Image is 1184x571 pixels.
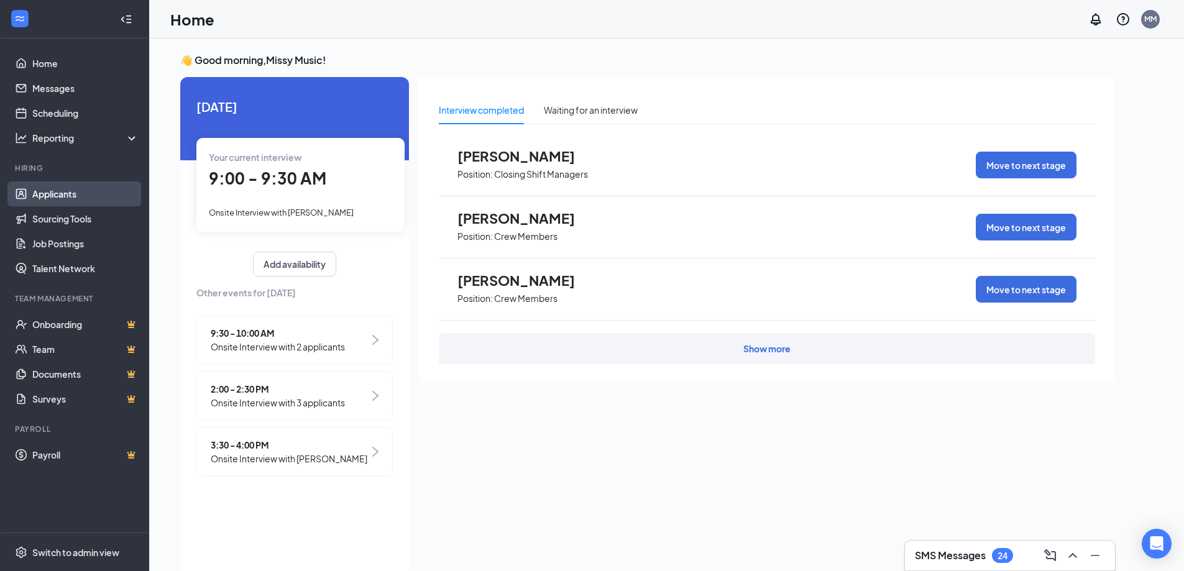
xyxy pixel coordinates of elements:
div: Hiring [15,163,136,173]
span: Other events for [DATE] [196,286,393,299]
p: Position: [457,231,493,242]
a: PayrollCrown [32,442,139,467]
svg: Analysis [15,132,27,144]
div: Open Intercom Messenger [1142,529,1172,559]
span: Your current interview [209,152,301,163]
span: Onsite Interview with 2 applicants [211,340,345,354]
p: Position: [457,168,493,180]
div: Interview completed [439,103,524,117]
a: TeamCrown [32,337,139,362]
span: 3:30 - 4:00 PM [211,438,367,452]
button: Move to next stage [976,152,1076,178]
span: 9:30 - 10:00 AM [211,326,345,340]
div: Team Management [15,293,136,304]
div: MM [1144,14,1157,24]
span: Onsite Interview with [PERSON_NAME] [209,208,354,217]
a: Home [32,51,139,76]
div: Show more [743,342,791,355]
div: Reporting [32,132,139,144]
a: Applicants [32,181,139,206]
a: OnboardingCrown [32,312,139,337]
span: 2:00 - 2:30 PM [211,382,345,396]
span: Onsite Interview with [PERSON_NAME] [211,452,367,465]
button: Move to next stage [976,214,1076,240]
span: Onsite Interview with 3 applicants [211,396,345,409]
svg: ChevronUp [1065,548,1080,563]
svg: Settings [15,546,27,559]
a: Job Postings [32,231,139,256]
svg: Notifications [1088,12,1103,27]
svg: QuestionInfo [1116,12,1131,27]
button: Minimize [1085,546,1105,565]
span: 9:00 - 9:30 AM [209,168,326,188]
button: Move to next stage [976,276,1076,303]
a: Sourcing Tools [32,206,139,231]
a: DocumentsCrown [32,362,139,386]
svg: WorkstreamLogo [14,12,26,25]
h3: 👋 Good morning, Missy Music ! [180,53,1115,67]
div: Waiting for an interview [544,103,638,117]
svg: Minimize [1088,548,1103,563]
span: [PERSON_NAME] [457,210,594,226]
p: Position: [457,293,493,304]
svg: ComposeMessage [1043,548,1058,563]
button: ComposeMessage [1040,546,1060,565]
svg: Collapse [120,13,132,25]
a: SurveysCrown [32,386,139,411]
h3: SMS Messages [915,549,986,562]
a: Talent Network [32,256,139,281]
span: [DATE] [196,97,393,116]
p: Crew Members [494,231,558,242]
span: [PERSON_NAME] [457,148,594,164]
div: 24 [998,550,1007,561]
a: Messages [32,76,139,101]
p: Crew Members [494,293,558,304]
div: Payroll [15,424,136,434]
span: [PERSON_NAME] [457,272,594,288]
div: Switch to admin view [32,546,119,559]
h1: Home [170,9,214,30]
p: Closing Shift Managers [494,168,588,180]
button: ChevronUp [1063,546,1083,565]
button: Add availability [253,252,336,276]
a: Scheduling [32,101,139,126]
